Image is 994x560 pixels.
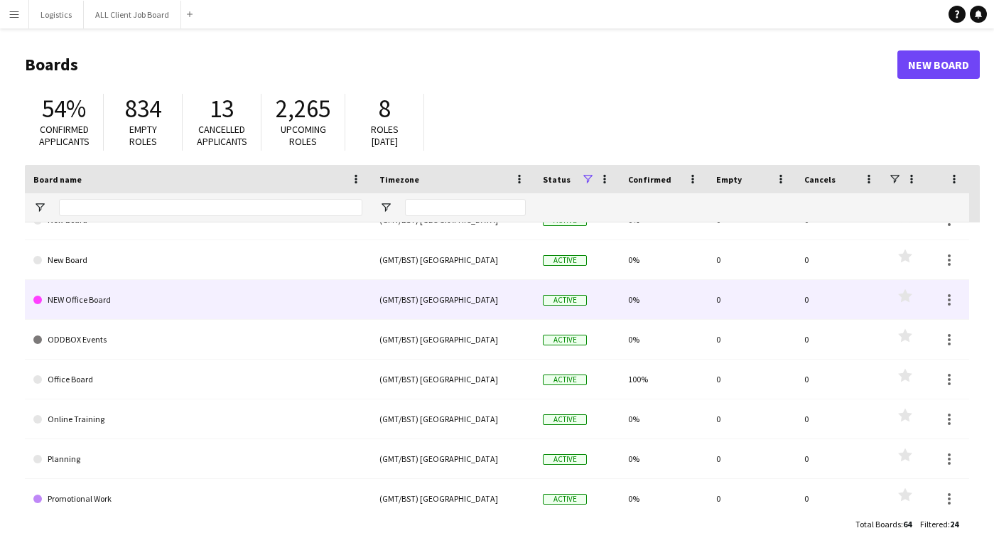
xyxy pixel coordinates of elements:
div: 0 [708,360,796,399]
span: Active [543,375,587,385]
div: (GMT/BST) [GEOGRAPHIC_DATA] [371,280,534,319]
div: 0 [708,399,796,438]
div: 0% [620,479,708,518]
div: (GMT/BST) [GEOGRAPHIC_DATA] [371,439,534,478]
div: 0 [796,280,884,319]
button: Open Filter Menu [33,201,46,214]
a: Planning [33,439,362,479]
div: 0 [708,439,796,478]
div: 0% [620,320,708,359]
span: Roles [DATE] [371,123,399,148]
span: Filtered [920,519,948,529]
span: Empty [716,174,742,185]
span: Confirmed [628,174,671,185]
a: NEW Office Board [33,280,362,320]
div: 0 [796,240,884,279]
span: 834 [125,93,161,124]
div: (GMT/BST) [GEOGRAPHIC_DATA] [371,479,534,518]
span: 54% [42,93,86,124]
div: 0 [708,479,796,518]
button: ALL Client Job Board [84,1,181,28]
span: 13 [210,93,234,124]
div: 0 [796,479,884,518]
div: 0 [796,399,884,438]
div: 100% [620,360,708,399]
div: 0% [620,280,708,319]
span: 2,265 [276,93,330,124]
a: ODDBOX Events [33,320,362,360]
div: : [920,510,958,538]
div: 0 [708,280,796,319]
input: Board name Filter Input [59,199,362,216]
h1: Boards [25,54,897,75]
span: Active [543,494,587,505]
span: Active [543,454,587,465]
div: : [855,510,912,538]
button: Open Filter Menu [379,201,392,214]
span: Active [543,335,587,345]
span: Upcoming roles [281,123,326,148]
div: 0% [620,399,708,438]
div: 0% [620,240,708,279]
div: (GMT/BST) [GEOGRAPHIC_DATA] [371,360,534,399]
span: Active [543,414,587,425]
a: Office Board [33,360,362,399]
span: Board name [33,174,82,185]
span: 24 [950,519,958,529]
span: 8 [379,93,391,124]
button: Logistics [29,1,84,28]
span: Active [543,295,587,306]
div: 0 [708,320,796,359]
a: Online Training [33,399,362,439]
input: Timezone Filter Input [405,199,526,216]
span: Total Boards [855,519,901,529]
div: 0% [620,439,708,478]
a: Promotional Work [33,479,362,519]
span: Empty roles [129,123,157,148]
div: (GMT/BST) [GEOGRAPHIC_DATA] [371,240,534,279]
span: Status [543,174,571,185]
div: 0 [708,240,796,279]
span: 64 [903,519,912,529]
a: New Board [33,240,362,280]
div: 0 [796,320,884,359]
span: Cancelled applicants [197,123,247,148]
span: Active [543,255,587,266]
a: New Board [897,50,980,79]
div: 0 [796,360,884,399]
span: Confirmed applicants [39,123,90,148]
span: Timezone [379,174,419,185]
div: (GMT/BST) [GEOGRAPHIC_DATA] [371,320,534,359]
span: Cancels [804,174,836,185]
div: 0 [796,439,884,478]
div: (GMT/BST) [GEOGRAPHIC_DATA] [371,399,534,438]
